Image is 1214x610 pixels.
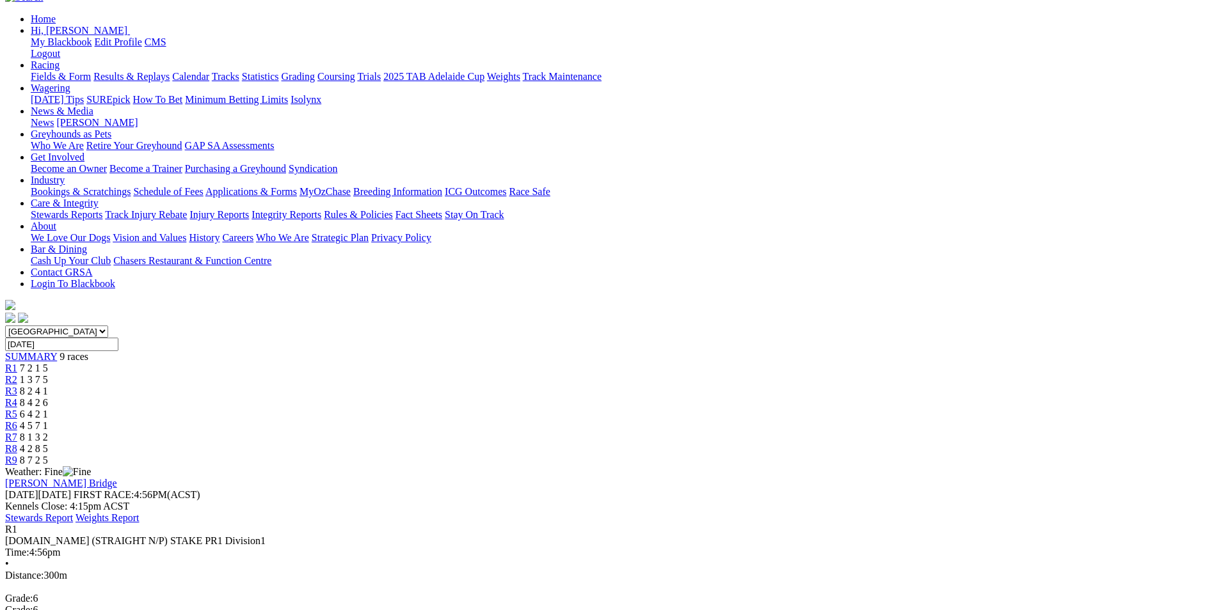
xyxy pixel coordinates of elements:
[60,351,88,362] span: 9 races
[312,232,369,243] a: Strategic Plan
[20,397,48,408] span: 8 4 2 6
[31,175,65,185] a: Industry
[63,466,91,478] img: Fine
[5,535,1209,547] div: [DOMAIN_NAME] (STRAIGHT N/P) STAKE PR1 Division1
[31,25,127,36] span: Hi, [PERSON_NAME]
[300,186,351,197] a: MyOzChase
[31,198,99,208] a: Care & Integrity
[395,209,442,220] a: Fact Sheets
[31,82,70,93] a: Wagering
[31,71,1209,82] div: Racing
[31,36,92,47] a: My Blackbook
[31,232,110,243] a: We Love Our Dogs
[76,512,140,523] a: Weights Report
[5,374,17,385] a: R2
[31,71,91,82] a: Fields & Form
[74,489,200,500] span: 4:56PM(ACST)
[523,71,602,82] a: Track Maintenance
[31,94,1209,106] div: Wagering
[357,71,381,82] a: Trials
[5,313,15,323] img: facebook.svg
[145,36,166,47] a: CMS
[31,186,131,197] a: Bookings & Scratchings
[20,386,48,396] span: 8 2 4 1
[5,547,1209,558] div: 4:56pm
[93,71,170,82] a: Results & Replays
[113,232,186,243] a: Vision and Values
[86,94,130,105] a: SUREpick
[5,570,1209,581] div: 300m
[20,363,48,373] span: 7 2 1 5
[31,163,107,174] a: Become an Owner
[31,255,1209,267] div: Bar & Dining
[31,163,1209,175] div: Get Involved
[291,94,321,105] a: Isolynx
[445,209,504,220] a: Stay On Track
[189,209,249,220] a: Injury Reports
[31,278,115,289] a: Login To Blackbook
[5,443,17,454] a: R8
[31,94,84,105] a: [DATE] Tips
[31,140,1209,152] div: Greyhounds as Pets
[189,232,220,243] a: History
[212,71,239,82] a: Tracks
[5,300,15,310] img: logo-grsa-white.png
[31,140,84,151] a: Who We Are
[487,71,520,82] a: Weights
[371,232,431,243] a: Privacy Policy
[353,186,442,197] a: Breeding Information
[5,420,17,431] a: R6
[113,255,271,266] a: Chasers Restaurant & Function Centre
[205,186,297,197] a: Applications & Forms
[172,71,209,82] a: Calendar
[5,409,17,419] span: R5
[5,432,17,442] a: R7
[5,547,29,558] span: Time:
[5,489,38,500] span: [DATE]
[20,432,48,442] span: 8 1 3 2
[105,209,187,220] a: Track Injury Rebate
[95,36,142,47] a: Edit Profile
[31,106,93,116] a: News & Media
[18,313,28,323] img: twitter.svg
[31,221,56,231] a: About
[31,209,102,220] a: Stewards Reports
[5,593,1209,604] div: 6
[5,351,57,362] a: SUMMARY
[324,209,393,220] a: Rules & Policies
[5,397,17,408] a: R4
[5,501,1209,512] div: Kennels Close: 4:15pm ACST
[133,186,203,197] a: Schedule of Fees
[31,209,1209,221] div: Care & Integrity
[31,255,111,266] a: Cash Up Your Club
[5,593,33,604] span: Grade:
[31,48,60,59] a: Logout
[20,374,48,385] span: 1 3 7 5
[31,13,56,24] a: Home
[31,244,87,254] a: Bar & Dining
[5,489,71,500] span: [DATE]
[185,94,288,105] a: Minimum Betting Limits
[109,163,182,174] a: Become a Trainer
[20,443,48,454] span: 4 2 8 5
[133,94,183,105] a: How To Bet
[31,25,130,36] a: Hi, [PERSON_NAME]
[56,117,138,128] a: [PERSON_NAME]
[383,71,484,82] a: 2025 TAB Adelaide Cup
[5,363,17,373] a: R1
[5,478,117,489] a: [PERSON_NAME] Bridge
[289,163,337,174] a: Syndication
[282,71,315,82] a: Grading
[5,455,17,465] a: R9
[5,524,17,535] span: R1
[5,386,17,396] a: R3
[20,455,48,465] span: 8 7 2 5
